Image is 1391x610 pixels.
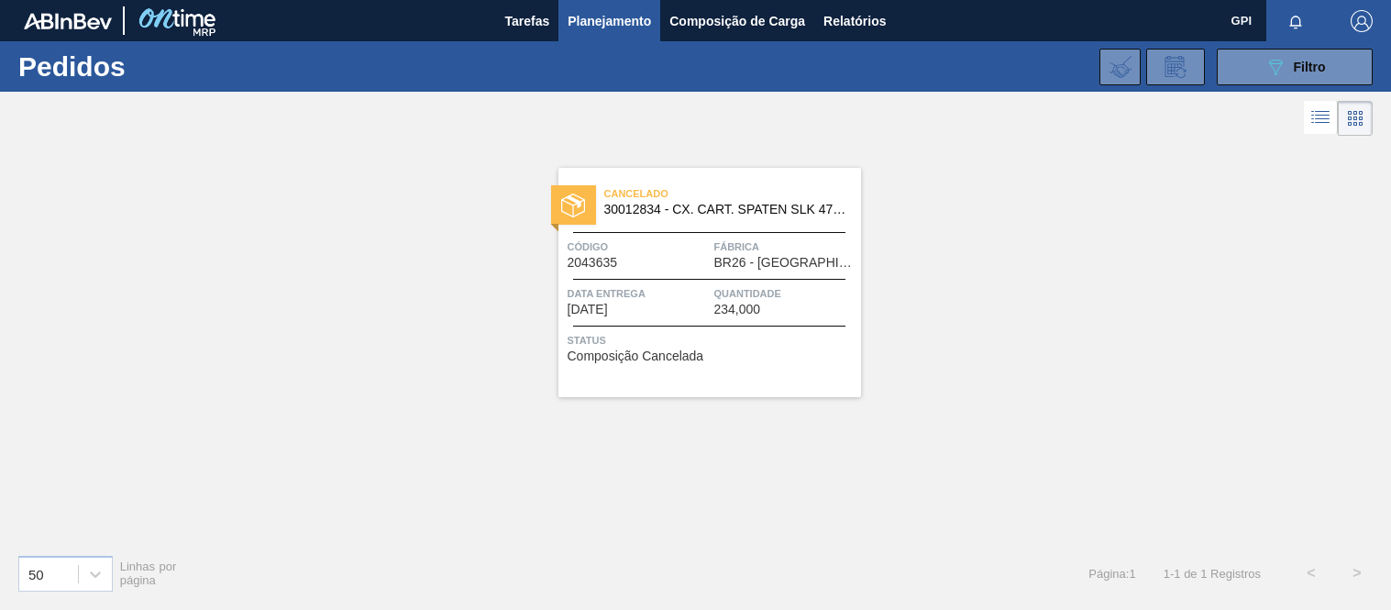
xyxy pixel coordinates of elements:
[568,10,651,32] span: Planejamento
[714,284,856,303] span: Quantidade
[1294,60,1326,74] span: Filtro
[823,10,886,32] span: Relatórios
[1088,567,1135,581] span: Página : 1
[568,284,710,303] span: Data Entrega
[1146,49,1205,85] div: Solicitação de Revisão de Pedidos
[531,168,861,397] a: statusCancelado30012834 - CX. CART. SPATEN SLK 473ML C12 429Código2043635FábricaBR26 - [GEOGRAPHI...
[669,10,805,32] span: Composição de Carga
[568,238,710,256] span: Código
[604,203,846,216] span: 30012834 - CX. CART. SPATEN SLK 473ML C12 429
[1351,10,1373,32] img: Logout
[568,349,704,363] span: Composição Cancelada
[568,331,856,349] span: Status
[604,184,861,203] span: Cancelado
[24,13,112,29] img: TNhmsLtSVTkK8tSr43FrP2fwEKptu5GPRR3wAAAABJRU5ErkJggg==
[714,303,761,316] span: 234,000
[1164,567,1261,581] span: 1 - 1 de 1 Registros
[561,194,585,217] img: status
[1217,49,1373,85] button: Filtro
[568,256,618,270] span: 2043635
[1338,101,1373,136] div: Visão em Cards
[1266,8,1325,34] button: Notificações
[1099,49,1141,85] div: Importar Negociações dos Pedidos
[714,256,856,270] span: BR26 - Uberlândia
[18,56,282,77] h1: Pedidos
[1288,550,1334,596] button: <
[714,238,856,256] span: Fábrica
[504,10,549,32] span: Tarefas
[1304,101,1338,136] div: Visão em Lista
[568,303,608,316] span: 07/11/2025
[1334,550,1380,596] button: >
[120,560,177,587] span: Linhas por página
[28,566,44,582] div: 50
